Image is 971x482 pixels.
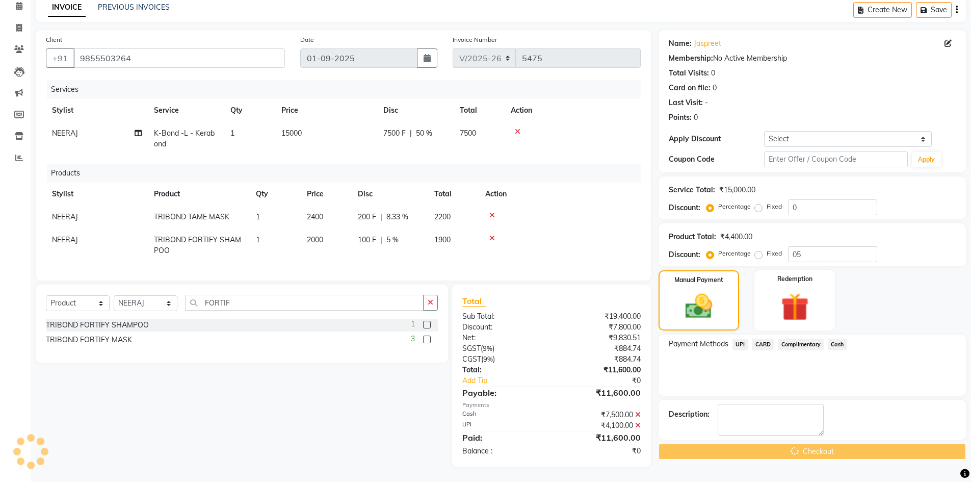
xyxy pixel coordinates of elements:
span: 7500 F [383,128,406,139]
button: +91 [46,48,74,68]
span: 50 % [416,128,432,139]
span: | [380,212,382,222]
div: 0 [694,112,698,123]
span: Complimentary [778,339,824,350]
div: UPI [455,420,552,431]
label: Percentage [718,249,751,258]
span: 3 [411,334,415,344]
div: Description: [669,409,710,420]
div: Payments [462,401,640,410]
div: ₹4,400.00 [720,232,752,242]
div: Apply Discount [669,134,765,144]
div: ( ) [455,354,552,365]
th: Action [479,183,641,206]
span: CGST [462,354,481,364]
button: Save [916,2,952,18]
th: Qty [250,183,301,206]
div: ₹7,500.00 [552,410,648,420]
div: Membership: [669,53,713,64]
label: Percentage [718,202,751,211]
div: Payable: [455,387,552,399]
span: NEERAJ [52,235,78,244]
div: ₹4,100.00 [552,420,648,431]
span: 100 F [358,235,376,245]
button: Create New [853,2,912,18]
div: ₹9,830.51 [552,333,648,343]
span: 7500 [460,129,476,138]
div: ₹19,400.00 [552,311,648,322]
span: CARD [752,339,774,350]
div: Products [47,164,648,183]
div: ₹884.74 [552,343,648,354]
div: 0 [713,83,717,93]
a: Add Tip [455,375,567,386]
div: TRIBOND FORTIFY SHAMPOO [46,320,149,331]
input: Search or Scan [185,295,424,311]
th: Product [148,183,250,206]
div: Product Total: [669,232,716,242]
span: Payment Methods [669,339,728,349]
span: 200 F [358,212,376,222]
div: Services [47,80,648,99]
span: 9% [483,355,493,363]
th: Disc [352,183,428,206]
div: Net: [455,333,552,343]
div: Total Visits: [669,68,709,79]
div: Paid: [455,432,552,444]
label: Manual Payment [674,275,723,285]
th: Price [275,99,377,122]
span: NEERAJ [52,212,78,221]
span: 1 [230,129,234,138]
th: Stylist [46,183,148,206]
label: Redemption [777,274,812,284]
th: Service [148,99,224,122]
span: UPI [732,339,748,350]
span: 15000 [281,129,302,138]
a: PREVIOUS INVOICES [98,3,170,12]
div: Points: [669,112,692,123]
span: 5 % [386,235,399,245]
th: Stylist [46,99,148,122]
th: Total [428,183,479,206]
label: Fixed [767,202,782,211]
th: Qty [224,99,275,122]
th: Disc [377,99,454,122]
div: Service Total: [669,185,715,195]
div: 0 [711,68,715,79]
div: ₹11,600.00 [552,365,648,375]
div: Sub Total: [455,311,552,322]
div: Discount: [669,249,700,260]
th: Total [454,99,505,122]
span: TRIBOND TAME MASK [154,212,229,221]
span: 2000 [307,235,323,244]
div: ₹0 [568,375,648,386]
div: Name: [669,38,692,49]
div: Coupon Code [669,154,765,165]
img: _gift.svg [772,290,818,324]
div: ₹884.74 [552,354,648,365]
span: Cash [828,339,847,350]
div: TRIBOND FORTIFY MASK [46,335,132,345]
label: Date [300,35,314,44]
img: _cash.svg [677,291,721,322]
div: - [705,97,708,108]
span: 1 [256,212,260,221]
span: | [410,128,412,139]
span: 2200 [434,212,451,221]
div: Card on file: [669,83,711,93]
span: 1 [256,235,260,244]
div: Cash [455,410,552,420]
div: ₹0 [552,446,648,456]
input: Enter Offer / Coupon Code [764,151,908,167]
div: Discount: [455,322,552,333]
div: Last Visit: [669,97,703,108]
div: ₹7,800.00 [552,322,648,333]
button: Apply [912,152,941,167]
div: Balance : [455,446,552,456]
label: Invoice Number [453,35,497,44]
label: Fixed [767,249,782,258]
div: ₹11,600.00 [552,387,648,399]
span: Total [462,296,486,307]
span: 8.33 % [386,212,408,222]
div: ₹15,000.00 [719,185,755,195]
